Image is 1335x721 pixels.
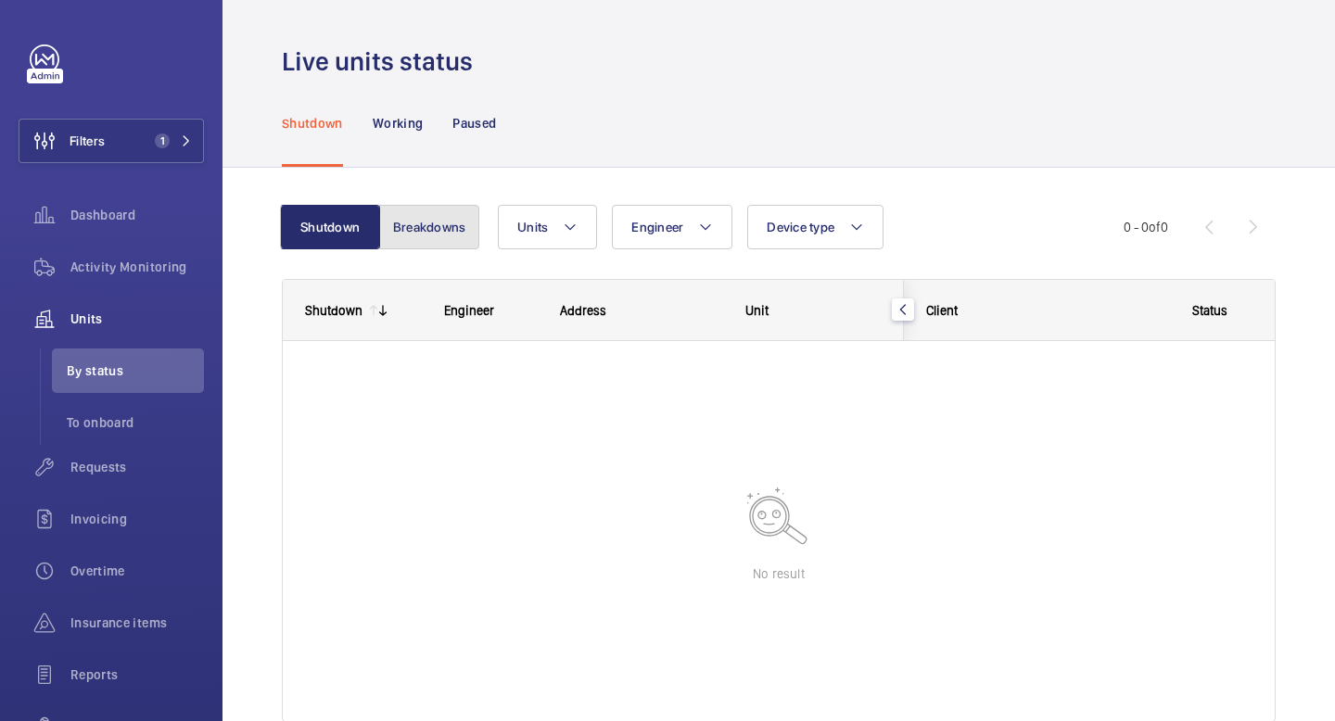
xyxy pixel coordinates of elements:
span: Engineer [444,303,494,318]
span: Activity Monitoring [70,258,204,276]
button: Breakdowns [379,205,479,249]
span: of [1149,220,1161,234]
span: Invoicing [70,510,204,528]
button: Engineer [612,205,732,249]
span: Filters [70,132,105,150]
span: Dashboard [70,206,204,224]
span: Client [926,303,958,318]
button: Units [498,205,597,249]
h1: Live units status [282,44,484,79]
span: By status [67,361,204,380]
button: Filters1 [19,119,204,163]
button: Shutdown [280,205,380,249]
p: Shutdown [282,114,343,133]
span: 0 - 0 0 [1124,221,1168,234]
span: Device type [767,220,834,234]
button: Device type [747,205,884,249]
span: Units [517,220,548,234]
span: Overtime [70,562,204,580]
p: Working [373,114,423,133]
div: Unit [745,303,882,318]
span: Engineer [631,220,683,234]
div: Shutdown [305,303,362,318]
span: To onboard [67,413,204,432]
span: Address [560,303,606,318]
span: Units [70,310,204,328]
span: Requests [70,458,204,476]
span: Reports [70,665,204,684]
p: Paused [452,114,496,133]
span: Insurance items [70,613,204,632]
span: 1 [155,133,170,148]
span: Status [1192,303,1227,318]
